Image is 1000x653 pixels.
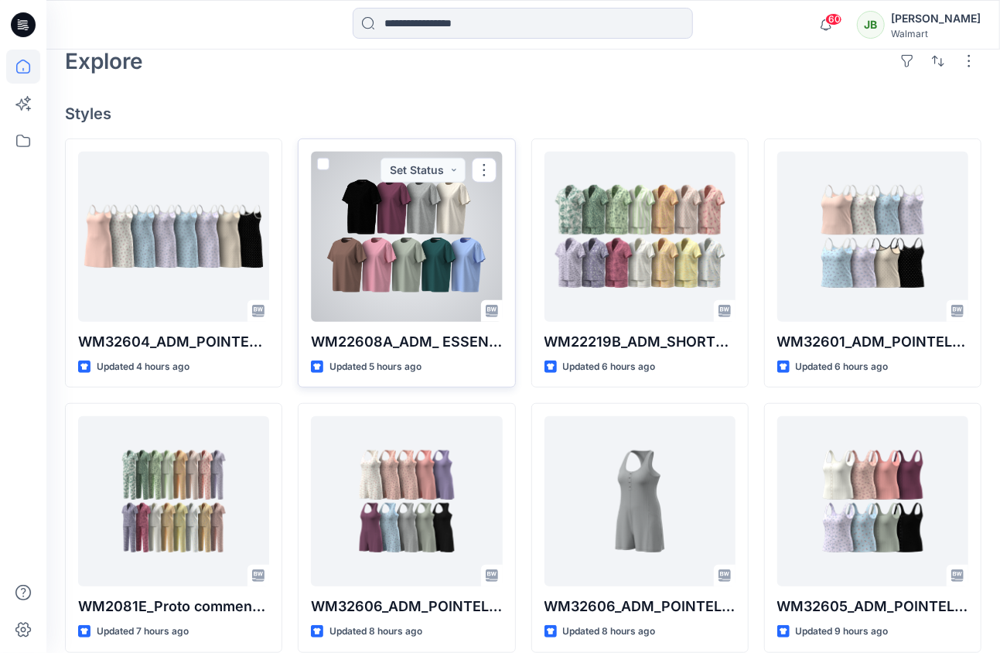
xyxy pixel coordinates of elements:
[544,331,735,353] p: WM22219B_ADM_SHORTY NOTCH SET_COLORWAY
[825,13,842,26] span: 60
[563,359,656,375] p: Updated 6 hours ago
[777,152,968,322] a: WM32601_ADM_POINTELLE TANK_COLORWAY
[65,104,981,123] h4: Styles
[78,152,269,322] a: WM32604_ADM_POINTELLE SHORT CHEMISE_COLORWAY
[311,152,502,322] a: WM22608A_ADM_ ESSENTIALS TEE COLORWAY
[777,416,968,586] a: WM32605_ADM_POINTELLE TANK_COLORWAY
[311,331,502,353] p: WM22608A_ADM_ ESSENTIALS TEE COLORWAY
[78,416,269,586] a: WM2081E_Proto comment applied pattern_COLORWAY
[311,416,502,586] a: WM32606_ADM_POINTELLE ROMPER_COLORWAY
[777,596,968,617] p: WM32605_ADM_POINTELLE TANK_COLORWAY
[544,596,735,617] p: WM32606_ADM_POINTELLE ROMPER
[97,359,189,375] p: Updated 4 hours ago
[891,9,981,28] div: [PERSON_NAME]
[796,359,889,375] p: Updated 6 hours ago
[563,624,656,640] p: Updated 8 hours ago
[329,359,422,375] p: Updated 5 hours ago
[544,152,735,322] a: WM22219B_ADM_SHORTY NOTCH SET_COLORWAY
[78,331,269,353] p: WM32604_ADM_POINTELLE SHORT CHEMISE_COLORWAY
[311,596,502,617] p: WM32606_ADM_POINTELLE ROMPER_COLORWAY
[329,624,422,640] p: Updated 8 hours ago
[544,416,735,586] a: WM32606_ADM_POINTELLE ROMPER
[891,28,981,39] div: Walmart
[78,596,269,617] p: WM2081E_Proto comment applied pattern_COLORWAY
[65,49,143,74] h2: Explore
[857,11,885,39] div: JB
[97,624,189,640] p: Updated 7 hours ago
[777,331,968,353] p: WM32601_ADM_POINTELLE TANK_COLORWAY
[796,624,889,640] p: Updated 9 hours ago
